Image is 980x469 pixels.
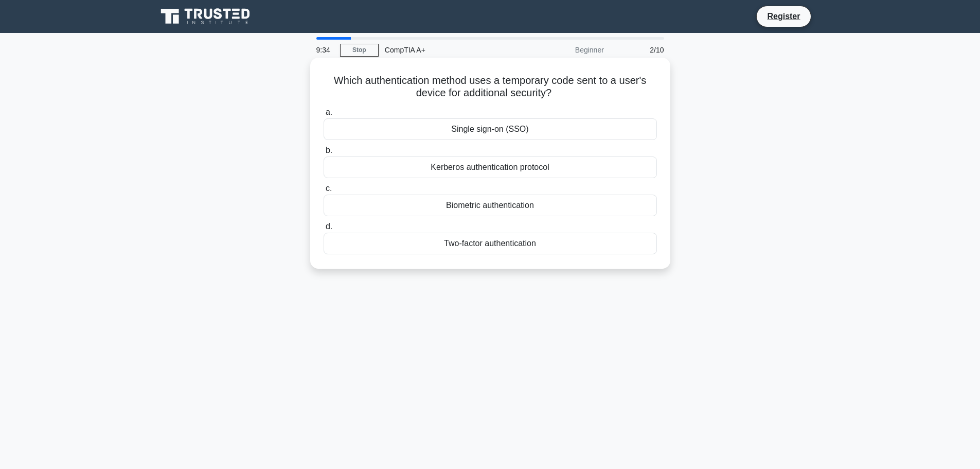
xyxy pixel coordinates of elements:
[340,44,379,57] a: Stop
[379,40,520,60] div: CompTIA A+
[610,40,670,60] div: 2/10
[761,10,806,23] a: Register
[520,40,610,60] div: Beginner
[326,222,332,231] span: d.
[310,40,340,60] div: 9:34
[324,157,657,178] div: Kerberos authentication protocol
[324,118,657,140] div: Single sign-on (SSO)
[323,74,658,100] h5: Which authentication method uses a temporary code sent to a user's device for additional security?
[326,184,332,193] span: c.
[326,146,332,154] span: b.
[324,195,657,216] div: Biometric authentication
[324,233,657,254] div: Two-factor authentication
[326,108,332,116] span: a.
